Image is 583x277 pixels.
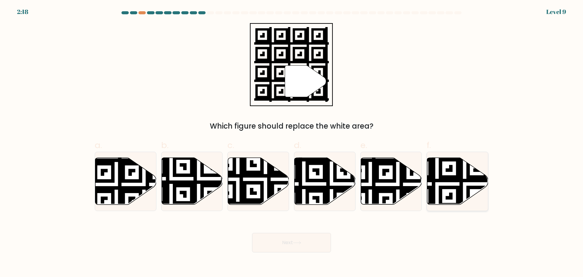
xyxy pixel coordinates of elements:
span: f. [427,139,431,151]
button: Next [252,233,331,252]
span: d. [294,139,301,151]
span: b. [161,139,169,151]
span: c. [227,139,234,151]
span: a. [95,139,102,151]
div: Which figure should replace the white area? [98,121,485,132]
div: Level 9 [546,7,566,16]
div: 2:18 [17,7,28,16]
span: e. [360,139,367,151]
g: " [285,65,326,97]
